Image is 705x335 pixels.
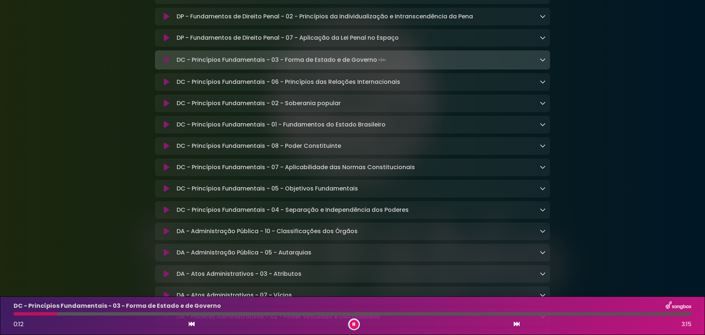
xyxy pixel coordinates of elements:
p: DC - Princípios Fundamentais - 05 - Objetivos Fundamentais [177,184,358,193]
p: DA - Atos Administrativos - 03 - Atributos [177,270,301,278]
img: waveform4.gif [377,55,387,65]
p: DA - Administração Pública - 05 - Autarquias [177,248,311,257]
span: 3:15 [681,320,691,329]
p: DC - Princípios Fundamentais - 03 - Forma de Estado e de Governo [177,55,387,65]
p: DA - Atos Administrativos - 07 - Vícios [177,291,292,300]
img: songbox-logo-white.png [666,301,691,311]
p: DC - Princípios Fundamentais - 01 - Fundamentos do Estado Brasileiro [177,120,386,129]
p: DP - Fundamentos de Direito Penal - 02 - Princípios da Individualização e Intranscendência da Pena [177,12,473,21]
p: DA - Administração Pública - 10 - Classificações dos Órgãos [177,227,358,236]
p: DP - Fundamentos de Direito Penal - 07 - Aplicação da Lei Penal no Espaço [177,33,399,42]
p: DC - Princípios Fundamentais - 02 - Soberania popular [177,99,341,108]
span: 0:12 [14,320,23,328]
p: DC - Princípios Fundamentais - 03 - Forma de Estado e de Governo [14,302,221,310]
p: DC - Princípios Fundamentais - 08 - Poder Constituinte [177,142,341,150]
p: DC - Princípios Fundamentais - 07 - Aplicabilidade das Normas Constitucionais [177,163,415,172]
p: DC - Princípios Fundamentais - 04 - Separação e Independência dos Poderes [177,206,409,214]
p: DC - Princípios Fundamentais - 06 - Princípios das Relações Internacionais [177,78,400,86]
